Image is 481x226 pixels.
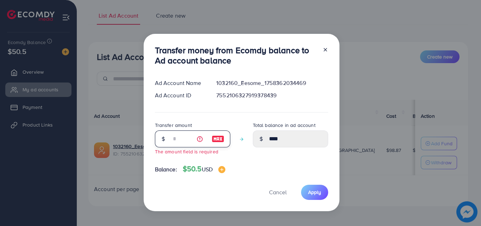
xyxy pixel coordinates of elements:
[149,79,211,87] div: Ad Account Name
[212,135,224,143] img: image
[211,91,333,99] div: 7552106327919378439
[260,185,295,200] button: Cancel
[183,165,225,173] h4: $50.5
[301,185,328,200] button: Apply
[155,148,218,155] small: The amount field is required
[149,91,211,99] div: Ad Account ID
[218,166,225,173] img: image
[155,45,317,66] h3: Transfer money from Ecomdy balance to Ad account balance
[308,189,321,196] span: Apply
[253,122,316,129] label: Total balance in ad account
[202,165,213,173] span: USD
[155,165,177,173] span: Balance:
[155,122,192,129] label: Transfer amount
[211,79,333,87] div: 1032160_Eesome_1758362034469
[269,188,287,196] span: Cancel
